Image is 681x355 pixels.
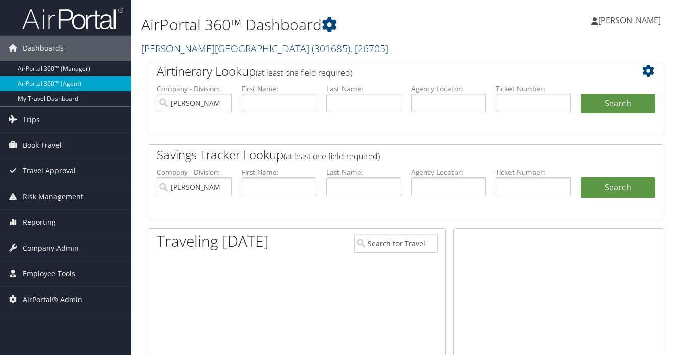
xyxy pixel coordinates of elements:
a: [PERSON_NAME] [591,5,671,35]
span: ( 301685 ) [312,42,350,55]
label: Agency Locator: [411,167,486,177]
h1: AirPortal 360™ Dashboard [141,14,494,35]
label: Company - Division: [157,167,232,177]
label: Ticket Number: [496,84,571,94]
h1: Traveling [DATE] [157,230,269,252]
img: airportal-logo.png [22,7,123,30]
a: Search [581,177,655,198]
span: Trips [23,107,40,132]
input: Search for Traveler [354,234,438,253]
button: Search [581,94,655,114]
span: Dashboards [23,36,64,61]
span: (at least one field required) [256,67,352,78]
label: Ticket Number: [496,167,571,177]
span: Travel Approval [23,158,76,184]
span: Reporting [23,210,56,235]
label: First Name: [242,84,316,94]
label: Last Name: [326,84,401,94]
label: Last Name: [326,167,401,177]
span: Book Travel [23,133,62,158]
label: First Name: [242,167,316,177]
span: (at least one field required) [283,151,380,162]
span: Risk Management [23,184,83,209]
label: Agency Locator: [411,84,486,94]
span: , [ 26705 ] [350,42,388,55]
a: [PERSON_NAME][GEOGRAPHIC_DATA] [141,42,388,55]
span: AirPortal® Admin [23,287,82,312]
span: Employee Tools [23,261,75,286]
h2: Savings Tracker Lookup [157,146,612,163]
input: search accounts [157,177,232,196]
span: Company Admin [23,235,79,261]
label: Company - Division: [157,84,232,94]
span: [PERSON_NAME] [598,15,661,26]
h2: Airtinerary Lookup [157,63,612,80]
